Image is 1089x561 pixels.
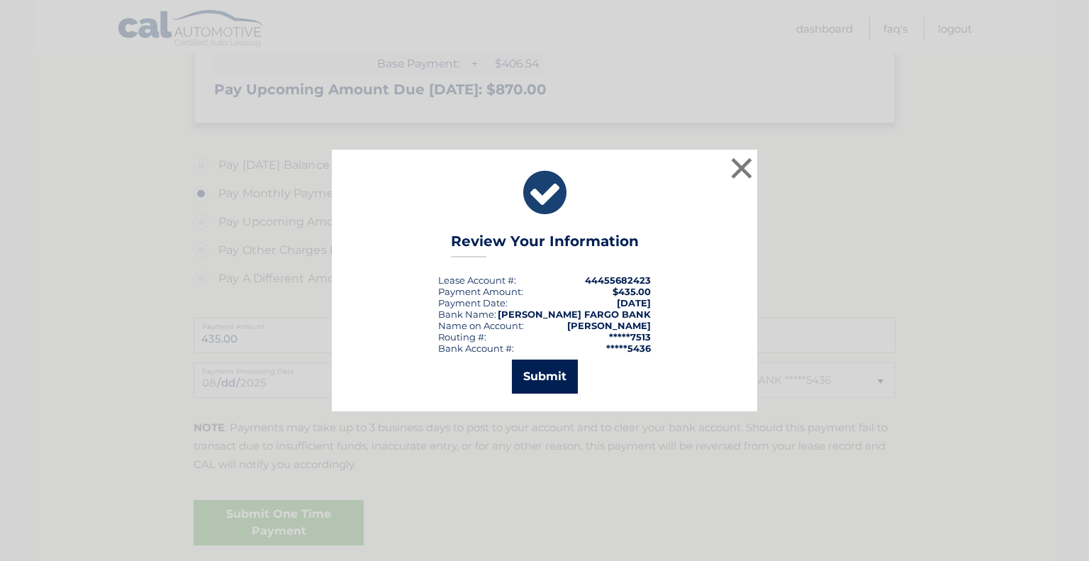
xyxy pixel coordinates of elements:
div: Name on Account: [438,320,524,331]
div: Lease Account #: [438,274,516,286]
strong: 44455682423 [585,274,651,286]
button: Submit [512,360,578,394]
strong: [PERSON_NAME] [567,320,651,331]
strong: [PERSON_NAME] FARGO BANK [498,309,651,320]
div: Routing #: [438,331,486,343]
div: Bank Name: [438,309,496,320]
div: Bank Account #: [438,343,514,354]
span: $435.00 [613,286,651,297]
div: Payment Amount: [438,286,523,297]
div: : [438,297,508,309]
h3: Review Your Information [451,233,639,257]
span: [DATE] [617,297,651,309]
button: × [727,154,756,182]
span: Payment Date [438,297,506,309]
